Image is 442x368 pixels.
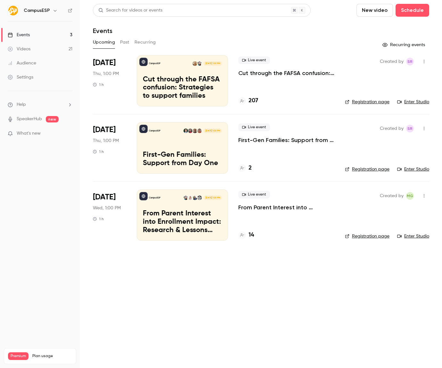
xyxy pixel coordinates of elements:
div: Events [8,32,30,38]
span: Thu, 1:00 PM [93,138,119,144]
img: Kyle Cashin [192,129,197,133]
a: 207 [238,96,258,105]
a: Registration page [345,166,389,172]
span: [DATE] [93,192,116,202]
a: Cut through the FAFSA confusion: Strategies to support familiesCampusESPMelissa GreinerMelanie Mu... [137,55,228,106]
a: From Parent Interest into Enrollment Impact: Research & Lessons from the [GEOGRAPHIC_DATA][US_STATE] [238,204,335,211]
span: MG [407,192,413,200]
span: Thu, 1:00 PM [93,71,119,77]
span: Help [17,101,26,108]
img: Albert Perera [184,129,188,133]
img: Johanna Trovato [188,196,192,200]
img: Kelsey Nyman [188,129,192,133]
a: Enter Studio [397,99,429,105]
span: Premium [8,352,29,360]
span: [DATE] [93,125,116,135]
p: CampusESP [149,196,160,199]
span: [DATE] [93,58,116,68]
img: April Bush [192,196,197,200]
p: From Parent Interest into Enrollment Impact: Research & Lessons from the [GEOGRAPHIC_DATA][US_STATE] [143,210,222,234]
a: Registration page [345,233,389,239]
button: Past [120,37,129,47]
a: 2 [238,164,252,172]
span: [DATE] 1:00 PM [203,129,222,133]
a: 14 [238,231,254,239]
span: Live event [238,191,270,198]
div: Videos [8,46,30,52]
span: SR [407,125,413,132]
div: Search for videos or events [98,7,162,14]
a: Registration page [345,99,389,105]
a: First-Gen Families: Support from Day One [238,136,335,144]
span: Melissa Greiner [406,192,414,200]
span: [DATE] 1:00 PM [203,196,222,200]
button: New video [356,4,393,17]
a: First-Gen Families: Support from Day OneCampusESPDr. Carrie VathKyle CashinKelsey NymanAlbert Per... [137,122,228,173]
img: Melissa Greiner [197,61,202,66]
p: CampusESP [149,62,160,65]
div: Audience [8,60,36,66]
a: Cut through the FAFSA confusion: Strategies to support families [238,69,335,77]
span: Live event [238,56,270,64]
button: Upcoming [93,37,115,47]
img: Melanie Muenzer [192,61,197,66]
button: Recurring events [380,40,429,50]
span: Stephanie Robinson [406,125,414,132]
span: [DATE] 1:00 PM [203,61,222,66]
div: Settings [8,74,33,80]
a: Enter Studio [397,166,429,172]
div: Oct 16 Thu, 1:00 PM (America/New York) [93,55,127,106]
span: Stephanie Robinson [406,58,414,65]
p: First-Gen Families: Support from Day One [143,151,222,168]
h4: 2 [249,164,252,172]
span: Created by [380,192,404,200]
div: 1 h [93,216,104,222]
li: help-dropdown-opener [8,101,72,108]
a: SpeakerHub [17,116,42,122]
span: What's new [17,130,41,137]
div: 1 h [93,82,104,87]
div: Dec 3 Wed, 1:00 PM (America/New York) [93,189,127,241]
a: From Parent Interest into Enrollment Impact: Research & Lessons from the University of KansasCamp... [137,189,228,241]
h6: CampusESP [24,7,50,14]
div: 1 h [93,149,104,154]
button: Recurring [135,37,156,47]
div: Nov 6 Thu, 1:00 PM (America/New York) [93,122,127,173]
span: Live event [238,123,270,131]
p: CampusESP [149,129,160,132]
h1: Events [93,27,112,35]
img: Dave Hunt [197,196,202,200]
span: Created by [380,125,404,132]
span: SR [407,58,413,65]
span: new [46,116,59,122]
iframe: Noticeable Trigger [65,131,72,137]
p: Cut through the FAFSA confusion: Strategies to support families [143,76,222,100]
span: Plan usage [32,354,72,359]
span: Created by [380,58,404,65]
span: Wed, 1:00 PM [93,205,121,211]
a: Enter Studio [397,233,429,239]
h4: 207 [249,96,258,105]
button: Schedule [396,4,429,17]
img: Melissa Greiner [184,196,188,200]
h4: 14 [249,231,254,239]
img: Dr. Carrie Vath [197,129,202,133]
img: CampusESP [8,5,18,16]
